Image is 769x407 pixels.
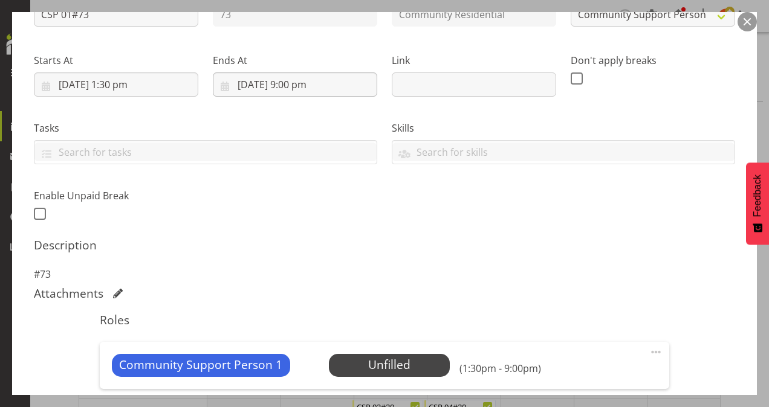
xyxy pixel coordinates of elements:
[34,72,198,97] input: Click to select...
[571,53,735,68] label: Don't apply breaks
[459,362,541,374] h6: (1:30pm - 9:00pm)
[368,356,410,373] span: Unfilled
[119,356,282,374] span: Community Support Person 1
[34,121,377,135] label: Tasks
[34,2,198,27] input: Shift Instance Name
[34,286,103,301] h5: Attachments
[213,53,377,68] label: Ends At
[34,267,735,281] p: #73
[392,53,556,68] label: Link
[213,72,377,97] input: Click to select...
[34,238,735,252] h5: Description
[392,121,735,135] label: Skills
[392,143,735,161] input: Search for skills
[100,313,670,327] h5: Roles
[34,188,198,203] label: Enable Unpaid Break
[752,175,763,217] span: Feedback
[746,162,769,245] button: Feedback - Show survey
[34,53,198,68] label: Starts At
[34,143,377,161] input: Search for tasks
